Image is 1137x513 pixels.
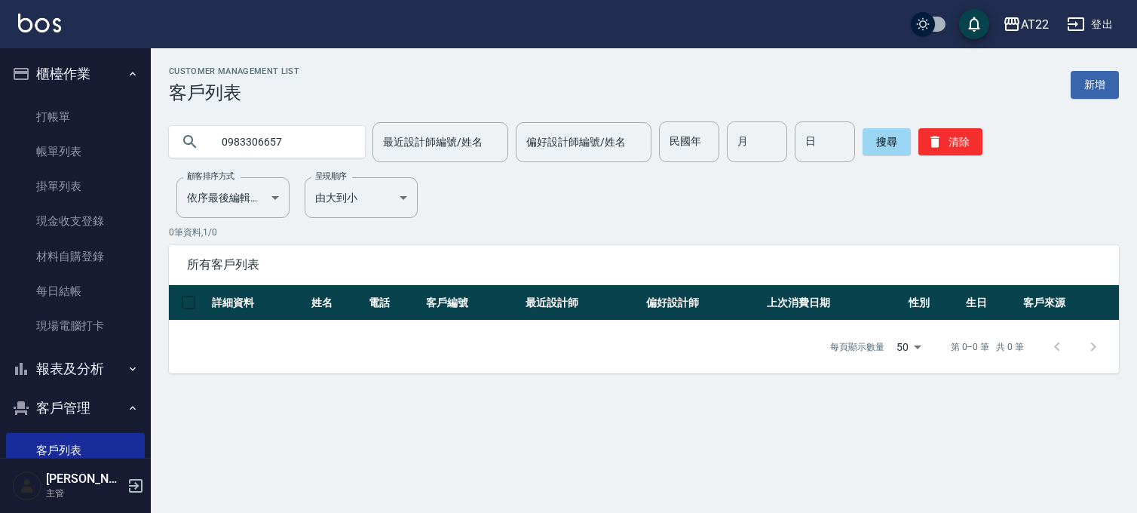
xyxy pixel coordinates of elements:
button: 客戶管理 [6,389,145,428]
th: 性別 [905,285,962,321]
a: 新增 [1071,71,1119,99]
th: 生日 [962,285,1019,321]
a: 掛單列表 [6,169,145,204]
button: 搜尋 [863,128,911,155]
th: 客戶來源 [1019,285,1119,321]
a: 材料自購登錄 [6,239,145,274]
th: 客戶編號 [422,285,522,321]
th: 詳細資料 [208,285,308,321]
div: AT22 [1021,15,1049,34]
h3: 客戶列表 [169,82,299,103]
span: 所有客戶列表 [187,257,1101,272]
a: 客戶列表 [6,433,145,468]
div: 由大到小 [305,177,418,218]
input: 搜尋關鍵字 [211,121,353,162]
th: 最近設計師 [522,285,642,321]
div: 依序最後編輯時間 [176,177,290,218]
p: 0 筆資料, 1 / 0 [169,226,1119,239]
button: 櫃檯作業 [6,54,145,94]
h5: [PERSON_NAME] [46,472,123,487]
button: 清除 [918,128,982,155]
img: Person [12,471,42,501]
th: 上次消費日期 [763,285,905,321]
a: 現金收支登錄 [6,204,145,238]
label: 呈現順序 [315,170,347,182]
a: 每日結帳 [6,274,145,309]
th: 姓名 [308,285,365,321]
h2: Customer Management List [169,66,299,76]
a: 打帳單 [6,100,145,134]
button: AT22 [997,9,1055,40]
p: 第 0–0 筆 共 0 筆 [951,340,1024,354]
img: Logo [18,14,61,32]
button: save [959,9,989,39]
button: 登出 [1061,11,1119,38]
button: 報表及分析 [6,349,145,389]
th: 偏好設計師 [642,285,763,321]
p: 主管 [46,487,123,500]
p: 每頁顯示數量 [830,340,884,354]
a: 帳單列表 [6,134,145,169]
div: 50 [890,327,927,367]
label: 顧客排序方式 [187,170,234,182]
th: 電話 [365,285,422,321]
a: 現場電腦打卡 [6,309,145,343]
